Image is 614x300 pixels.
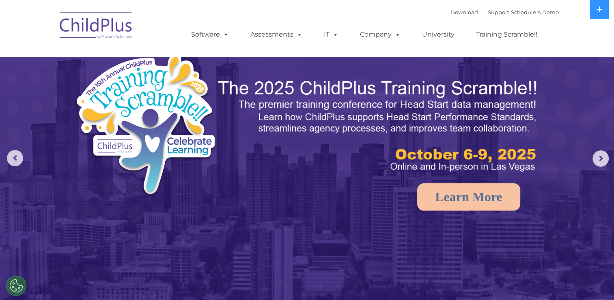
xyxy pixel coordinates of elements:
[488,9,509,15] a: Support
[113,54,138,60] span: Last name
[183,26,237,43] a: Software
[414,26,463,43] a: University
[352,26,409,43] a: Company
[316,26,347,43] a: IT
[113,87,147,93] span: Phone number
[242,26,310,43] a: Assessments
[417,183,520,211] a: Learn More
[6,276,26,296] button: Cookies Settings
[450,9,559,15] font: |
[468,26,545,43] a: Training Scramble!!
[450,9,478,15] a: Download
[511,9,559,15] a: Schedule A Demo
[56,7,137,47] img: ChildPlus by Procare Solutions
